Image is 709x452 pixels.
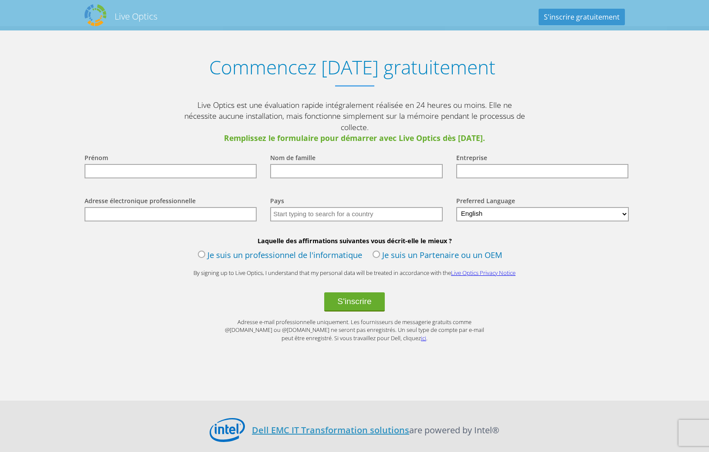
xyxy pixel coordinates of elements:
a: Live Optics Privacy Notice [451,269,516,277]
label: Entreprise [456,154,487,164]
p: Adresse e-mail professionnelle uniquement. Les fournisseurs de messagerie gratuits comme @[DOMAIN... [224,318,485,342]
a: Dell EMC IT Transformation solutions [252,424,409,436]
label: Pays [270,197,284,207]
label: Nom de famille [270,154,315,164]
a: ici [421,334,426,342]
label: Preferred Language [456,197,515,207]
p: are powered by Intel® [252,424,499,436]
label: Je suis un professionnel de l'informatique [198,249,362,262]
span: Remplissez le formulaire pour démarrer avec Live Optics dès [DATE]. [180,133,529,144]
a: S'inscrire gratuitement [539,9,625,25]
label: Prénom [85,154,108,164]
h1: Commencez [DATE] gratuitement [76,56,629,78]
label: Je suis un Partenaire ou un OEM [373,249,502,262]
b: Laquelle des affirmations suivantes vous décrit-elle le mieux ? [76,237,634,245]
img: Dell Dpack [85,4,106,26]
input: Start typing to search for a country [270,207,443,221]
button: S'inscrire [324,292,384,311]
h2: Live Optics [115,10,157,22]
img: Intel Logo [210,418,245,442]
p: Live Optics est une évaluation rapide intégralement réalisée en 24 heures ou moins. Elle ne néces... [180,100,529,144]
p: By signing up to Live Optics, I understand that my personal data will be treated in accordance wi... [180,269,529,277]
label: Adresse électronique professionnelle [85,197,196,207]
